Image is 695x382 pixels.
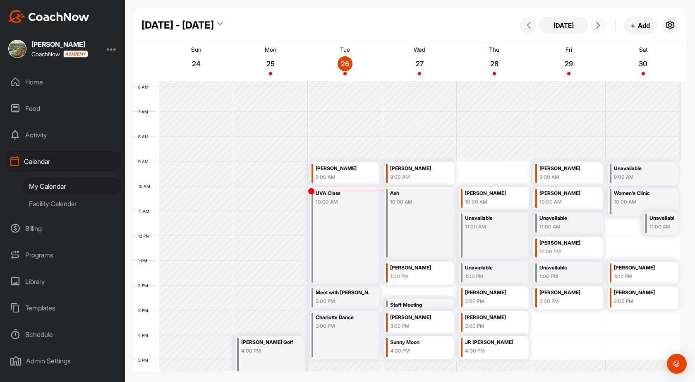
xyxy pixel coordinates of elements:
div: 9:00 AM [390,173,443,181]
div: [PERSON_NAME] [390,313,443,322]
div: 2:00 PM [614,298,667,305]
div: Unavailable [465,263,518,273]
a: August 30, 2025 [606,43,681,81]
a: August 27, 2025 [382,43,457,81]
div: 8 AM [133,134,157,139]
div: 2:00 PM [465,298,518,305]
div: 2:00 PM [316,298,369,305]
div: 11 AM [133,209,158,214]
div: 9:00 AM [539,173,592,181]
div: 1 PM [133,258,156,263]
div: Women's Clinic [614,189,667,198]
div: 9:00 AM [614,173,667,181]
div: 9:00 AM [316,173,369,181]
div: Unavailable [539,263,592,273]
p: Mon [265,46,276,53]
a: August 26, 2025 [308,43,382,81]
div: 11:00 AM [465,223,518,231]
div: 3:00 PM [465,322,518,330]
div: Meet with [PERSON_NAME] [316,288,369,298]
span: + [631,21,635,30]
div: Schedule [5,324,121,345]
div: [PERSON_NAME] [465,288,518,298]
img: square_2b305e28227600b036f0274c1e170be2.jpg [8,40,26,58]
div: 4:00 PM [241,347,294,355]
div: 10:00 AM [465,198,518,206]
div: [PERSON_NAME] [539,288,592,298]
div: 12 PM [133,233,158,238]
a: August 28, 2025 [457,43,532,81]
div: 3 PM [133,308,156,313]
div: [PERSON_NAME] [316,164,369,173]
p: Sun [191,46,201,53]
div: Unavailable [649,214,674,223]
div: 1:00 PM [465,273,518,280]
div: 10:00 AM [316,198,369,206]
div: [PERSON_NAME] [539,238,592,248]
div: Sunny Moon [390,338,443,347]
div: Home [5,72,121,92]
div: 6 AM [133,84,157,89]
div: [PERSON_NAME] [390,263,443,273]
div: [PERSON_NAME] [539,164,592,173]
div: 2:00 PM [539,298,592,305]
div: Templates [5,298,121,318]
div: JR [PERSON_NAME] [465,338,518,347]
div: [PERSON_NAME] [465,313,518,322]
div: [PERSON_NAME] [31,41,88,48]
div: 7 AM [133,109,156,114]
div: 10:00 AM [539,198,592,206]
div: 1:00 PM [390,273,443,280]
div: Facility Calendar [23,195,121,212]
img: CoachNow [8,10,89,23]
div: [PERSON_NAME] Golf Club Putting - Ridges [241,338,294,347]
p: 28 [487,60,502,68]
p: 25 [263,60,278,68]
div: 9 AM [133,159,157,164]
p: 29 [561,60,576,68]
div: Activity [5,125,121,145]
div: Ash [390,189,443,198]
div: 3:00 PM [390,322,443,330]
div: UVA Class [316,189,369,198]
div: Admin Settings [5,351,121,371]
p: Thu [489,46,499,53]
div: [DATE] - [DATE] [141,18,214,33]
button: +Add [624,17,657,34]
div: 1:00 PM [614,273,667,280]
div: [PERSON_NAME] [614,263,667,273]
div: [PERSON_NAME] [390,164,443,173]
p: Wed [414,46,425,53]
p: Fri [566,46,572,53]
div: 4:00 PM [465,347,518,355]
p: 26 [338,60,352,68]
div: Library [5,271,121,292]
div: 4 PM [133,333,156,338]
p: 24 [189,60,204,68]
a: August 29, 2025 [532,43,606,81]
div: [PERSON_NAME] [465,189,518,198]
div: 11:00 AM [539,223,592,231]
div: Unavailable [614,164,667,173]
div: Unavailable [465,214,518,223]
div: My Calendar [23,178,121,195]
div: 10:00 AM [390,198,443,206]
div: [PERSON_NAME] [539,189,592,198]
div: Calendar [5,151,121,172]
div: 2 PM [133,283,156,288]
a: August 24, 2025 [159,43,233,81]
div: 11:00 AM [649,223,674,231]
div: Programs [5,245,121,265]
div: CoachNow [31,50,88,58]
p: 27 [412,60,427,68]
img: CoachNow acadmey [63,50,88,58]
div: Charlotte Dance [316,313,369,322]
div: [PERSON_NAME] [614,288,667,298]
div: Feed [5,98,121,119]
div: Open Intercom Messenger [667,354,687,374]
div: Billing [5,218,121,239]
div: Unavailable [539,214,592,223]
p: 30 [636,60,651,68]
button: [DATE] [539,17,588,34]
p: Sat [639,46,647,53]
